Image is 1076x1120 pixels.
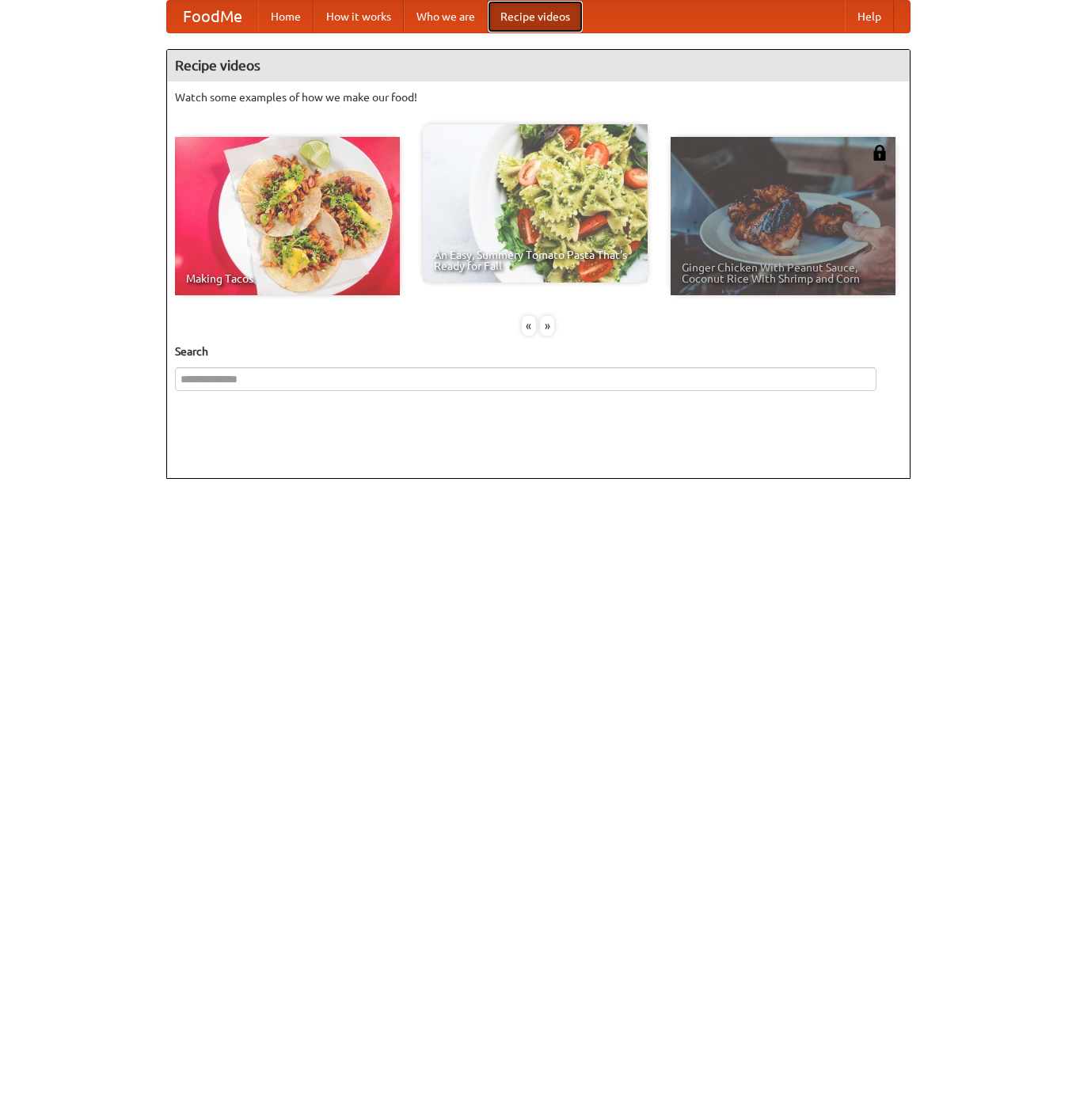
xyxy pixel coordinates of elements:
a: An Easy, Summery Tomato Pasta That's Ready for Fall [423,124,648,283]
p: Watch some examples of how we make our food! [175,89,902,105]
a: FoodMe [167,1,258,32]
a: Making Tacos [175,137,400,295]
span: Making Tacos [186,273,389,284]
h5: Search [175,344,902,359]
a: Who we are [404,1,488,32]
a: Help [845,1,894,32]
a: How it works [314,1,404,32]
h4: Recipe videos [167,50,910,82]
img: 483408.png [872,145,888,161]
span: An Easy, Summery Tomato Pasta That's Ready for Fall [434,249,637,271]
a: Home [258,1,314,32]
div: » [540,316,554,336]
div: « [522,316,536,336]
a: Recipe videos [488,1,583,32]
